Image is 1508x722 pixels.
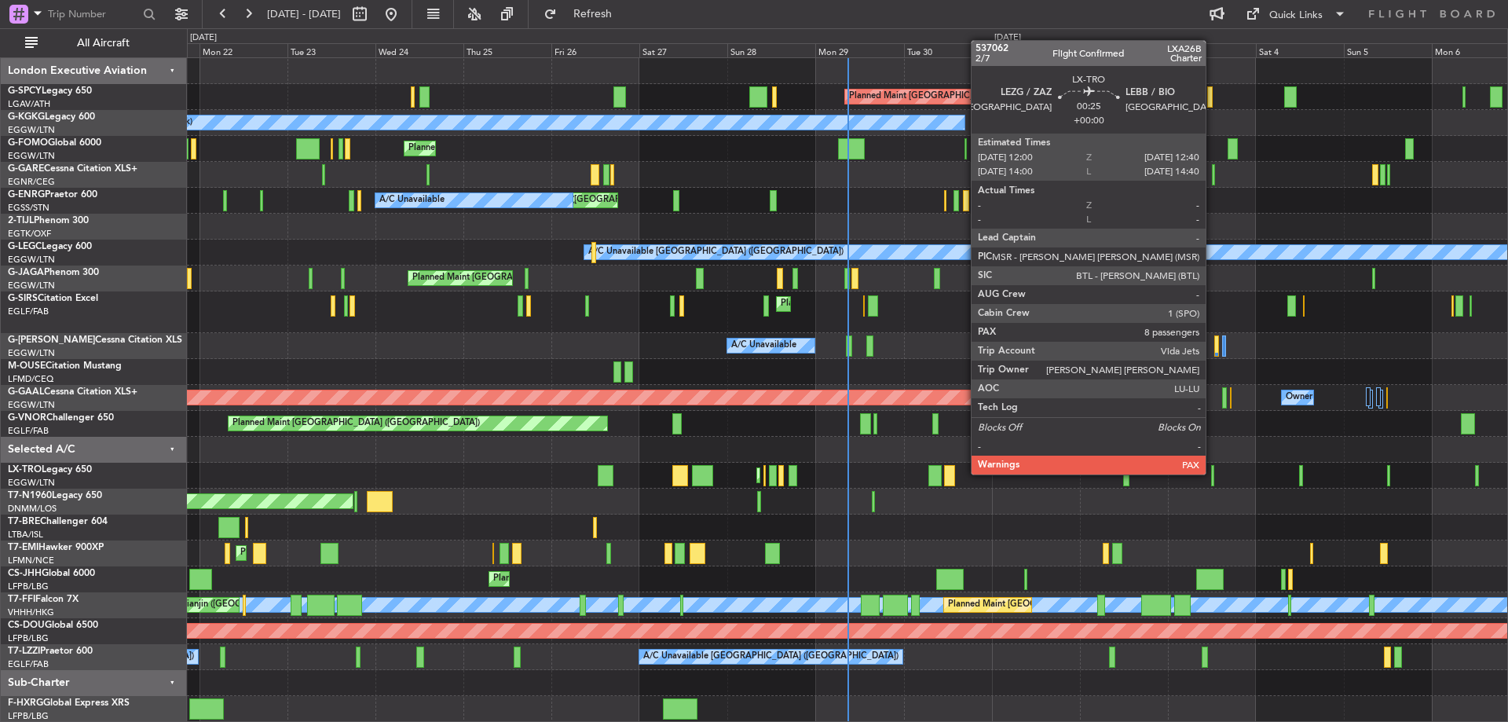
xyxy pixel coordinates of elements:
span: CS-DOU [8,621,45,630]
a: EGGW/LTN [8,347,55,359]
span: [DATE] - [DATE] [267,7,341,21]
span: G-JAGA [8,268,44,277]
div: Wed 1 [992,43,1080,57]
div: Planned Maint [GEOGRAPHIC_DATA] ([GEOGRAPHIC_DATA]) [232,412,480,435]
div: [DATE] [994,31,1021,45]
span: G-GARE [8,164,44,174]
div: Planned Maint Tianjin ([GEOGRAPHIC_DATA]) [123,593,306,617]
div: Planned Maint [GEOGRAPHIC_DATA] ([GEOGRAPHIC_DATA]) [781,292,1028,316]
span: F-HXRG [8,698,43,708]
div: Quick Links [1269,8,1323,24]
span: G-GAAL [8,387,44,397]
a: T7-FFIFalcon 7X [8,595,79,604]
span: Refresh [560,9,626,20]
span: T7-EMI [8,543,38,552]
button: Refresh [536,2,631,27]
span: 2-TIJL [8,216,34,225]
a: LGAV/ATH [8,98,50,110]
span: All Aircraft [41,38,166,49]
div: Fri 26 [551,43,639,57]
a: EGGW/LTN [8,280,55,291]
a: EGGW/LTN [8,150,55,162]
a: LFPB/LBG [8,710,49,722]
a: F-HXRGGlobal Express XRS [8,698,130,708]
span: G-SPCY [8,86,42,96]
a: G-VNORChallenger 650 [8,413,114,423]
span: M-OUSE [8,361,46,371]
div: Mon 29 [815,43,903,57]
a: G-GARECessna Citation XLS+ [8,164,137,174]
div: A/C Unavailable [GEOGRAPHIC_DATA] ([GEOGRAPHIC_DATA]) [643,645,899,669]
a: EGGW/LTN [8,254,55,266]
a: G-ENRGPraetor 600 [8,190,97,200]
a: G-SPCYLegacy 650 [8,86,92,96]
a: LTBA/ISL [8,529,43,541]
a: CS-JHHGlobal 6000 [8,569,95,578]
div: Planned Maint [GEOGRAPHIC_DATA] ([GEOGRAPHIC_DATA]) [493,567,741,591]
a: G-SIRSCitation Excel [8,294,98,303]
span: G-LEGC [8,242,42,251]
a: LFMN/NCE [8,555,54,566]
a: EGGW/LTN [8,477,55,489]
a: G-LEGCLegacy 600 [8,242,92,251]
a: G-KGKGLegacy 600 [8,112,95,122]
a: EGLF/FAB [8,425,49,437]
a: EGGW/LTN [8,399,55,411]
a: LX-TROLegacy 650 [8,465,92,475]
div: A/C Unavailable [379,189,445,212]
div: Sun 5 [1344,43,1432,57]
a: G-FOMOGlobal 6000 [8,138,101,148]
a: LFPB/LBG [8,632,49,644]
div: Sat 4 [1256,43,1344,57]
a: T7-N1960Legacy 650 [8,491,102,500]
a: VHHH/HKG [8,607,54,618]
div: [DATE] [190,31,217,45]
span: G-KGKG [8,112,45,122]
a: EGTK/OXF [8,228,51,240]
a: T7-EMIHawker 900XP [8,543,104,552]
span: CS-JHH [8,569,42,578]
span: G-FOMO [8,138,48,148]
span: G-VNOR [8,413,46,423]
div: Mon 22 [199,43,287,57]
div: Tue 23 [287,43,375,57]
span: G-SIRS [8,294,38,303]
div: Planned Maint [GEOGRAPHIC_DATA] [849,85,999,108]
div: Owner [1286,386,1312,409]
div: Planned Maint [GEOGRAPHIC_DATA] ([GEOGRAPHIC_DATA]) [948,593,1195,617]
div: Tue 30 [904,43,992,57]
span: T7-FFI [8,595,35,604]
div: Thu 25 [463,43,551,57]
a: CS-DOUGlobal 6500 [8,621,98,630]
div: A/C Unavailable [731,334,796,357]
div: Fri 3 [1168,43,1256,57]
div: Sat 27 [639,43,727,57]
span: T7-N1960 [8,491,52,500]
a: DNMM/LOS [8,503,57,515]
div: Thu 2 [1080,43,1168,57]
a: T7-BREChallenger 604 [8,517,108,526]
div: Planned Maint [GEOGRAPHIC_DATA] [240,541,390,565]
div: Planned Maint [GEOGRAPHIC_DATA] ([GEOGRAPHIC_DATA]) [412,266,660,290]
a: EGNR/CEG [8,176,55,188]
div: Wed 24 [375,43,463,57]
a: G-GAALCessna Citation XLS+ [8,387,137,397]
input: Trip Number [48,2,138,26]
a: 2-TIJLPhenom 300 [8,216,89,225]
a: EGGW/LTN [8,124,55,136]
span: G-[PERSON_NAME] [8,335,95,345]
a: G-JAGAPhenom 300 [8,268,99,277]
a: G-[PERSON_NAME]Cessna Citation XLS [8,335,182,345]
a: T7-LZZIPraetor 600 [8,647,93,656]
a: EGSS/STN [8,202,49,214]
span: G-ENRG [8,190,45,200]
div: Sun 28 [727,43,815,57]
span: T7-LZZI [8,647,40,656]
a: M-OUSECitation Mustang [8,361,122,371]
div: A/C Unavailable [GEOGRAPHIC_DATA] ([GEOGRAPHIC_DATA]) [588,240,844,264]
span: LX-TRO [8,465,42,475]
div: Planned Maint [GEOGRAPHIC_DATA] ([GEOGRAPHIC_DATA]) [408,137,656,160]
span: T7-BRE [8,517,40,526]
a: EGLF/FAB [8,306,49,317]
button: All Aircraft [17,31,170,56]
